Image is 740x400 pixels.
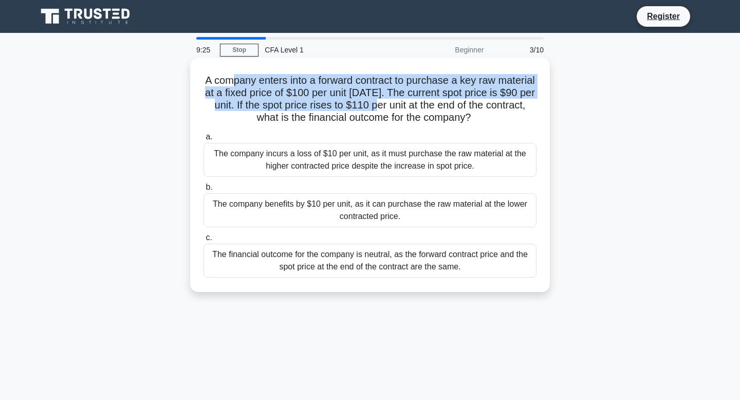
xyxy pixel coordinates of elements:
[258,40,400,60] div: CFA Level 1
[206,183,212,191] span: b.
[203,193,536,227] div: The company benefits by $10 per unit, as it can purchase the raw material at the lower contracted...
[206,132,212,141] span: a.
[203,143,536,177] div: The company incurs a loss of $10 per unit, as it must purchase the raw material at the higher con...
[641,10,686,23] a: Register
[203,244,536,278] div: The financial outcome for the company is neutral, as the forward contract price and the spot pric...
[190,40,220,60] div: 9:25
[220,44,258,57] a: Stop
[206,233,212,242] span: c.
[202,74,538,124] h5: A company enters into a forward contract to purchase a key raw material at a fixed price of $100 ...
[490,40,550,60] div: 3/10
[400,40,490,60] div: Beginner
